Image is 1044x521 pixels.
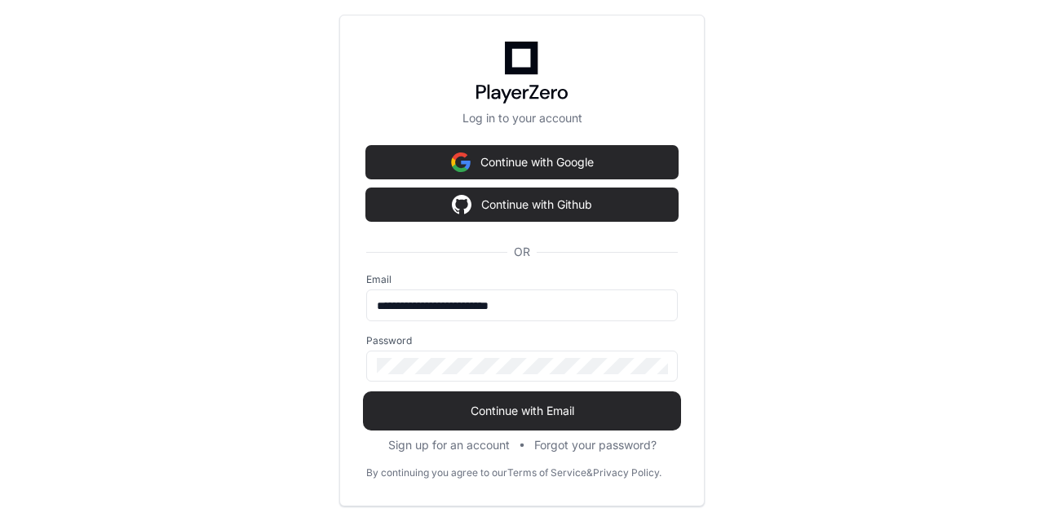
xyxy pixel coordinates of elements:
button: Continue with Google [366,146,678,179]
span: OR [507,244,537,260]
img: Sign in with google [451,146,471,179]
label: Password [366,334,678,347]
span: Continue with Email [366,403,678,419]
a: Terms of Service [507,466,586,479]
button: Sign up for an account [388,437,510,453]
a: Privacy Policy. [593,466,661,479]
label: Email [366,273,678,286]
button: Continue with Email [366,395,678,427]
img: Sign in with google [452,188,471,221]
p: Log in to your account [366,110,678,126]
div: By continuing you agree to our [366,466,507,479]
button: Forgot your password? [534,437,657,453]
div: & [586,466,593,479]
button: Continue with Github [366,188,678,221]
